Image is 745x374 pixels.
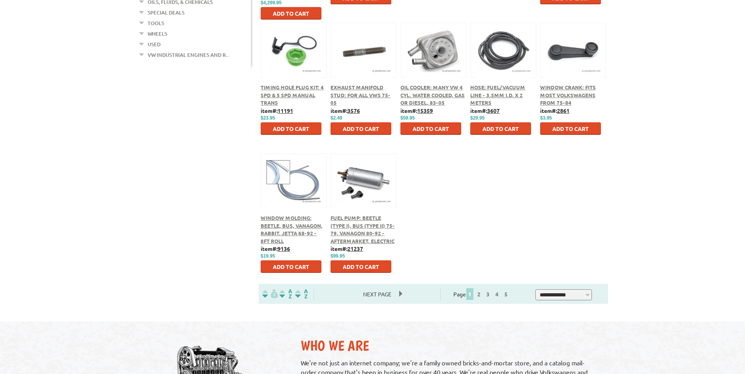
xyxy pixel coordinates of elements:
u: 3607 [487,107,500,114]
a: Used [148,39,161,49]
u: 11191 [278,107,293,114]
b: item#: [540,107,570,114]
a: 5 [502,290,509,298]
b: item#: [331,107,360,114]
a: Hose: Fuel/Vacuum Line - 3.5mm I.D. x 2 meters [470,84,525,106]
span: Add to Cart [343,125,379,132]
a: 4 [493,290,500,298]
span: $2.49 [331,115,342,121]
span: Next Page [355,288,399,300]
button: Add to Cart [400,122,461,135]
span: Add to Cart [343,263,379,270]
a: Exhaust Manifold Stud: For All VWs 75-05 [331,84,391,106]
button: Add to Cart [540,122,601,135]
a: Wheels [148,29,167,39]
button: Add to Cart [470,122,531,135]
span: Add to Cart [273,125,309,132]
a: Fuel Pump: Beetle (Type I), Bus (Type II) 75-79, Vanagon 80-92 - Aftermarket, Electric [331,214,395,244]
a: VW Industrial Engines and R... [148,50,229,60]
h2: Who We Are [301,337,600,354]
span: $59.95 [400,115,415,121]
u: 21237 [347,245,363,252]
span: $99.95 [331,253,345,259]
span: $23.95 [261,115,275,121]
a: Window Crank: Fits most Volkswagens from 75-84 [540,84,596,106]
u: 15359 [417,107,433,114]
u: 3576 [347,107,360,114]
span: $3.95 [540,115,552,121]
b: item#: [261,245,290,252]
button: Add to Cart [261,122,321,135]
span: 1 [466,288,473,300]
a: Special Deals [148,7,184,18]
a: Tools [148,18,164,28]
img: filterpricelow.svg [262,289,278,298]
span: Add to Cart [552,125,589,132]
button: Add to Cart [331,122,391,135]
a: Next Page [355,290,399,298]
a: Window Molding: Beetle, Bus, Vanagon, Rabbit, Jetta 68-92 - 8ft Roll [261,214,323,244]
b: item#: [400,107,433,114]
button: Add to Cart [331,260,391,273]
a: Timing Hole Plug Kit: 4 Spd & 5 Spd Manual Trans [261,84,324,106]
u: 2861 [557,107,570,114]
span: Add to Cart [273,263,309,270]
span: $19.95 [261,253,275,259]
a: 3 [484,290,491,298]
span: Add to Cart [482,125,519,132]
button: Add to Cart [261,7,321,20]
b: item#: [470,107,500,114]
img: Sort by Sales Rank [294,289,309,298]
a: Oil Cooler: Many VW 4 Cyl. water cooled, Gas or Diesel, 83-05 [400,84,465,106]
span: Add to Cart [273,10,309,17]
u: 9136 [278,245,290,252]
b: item#: [331,245,363,252]
a: 2 [475,290,482,298]
button: Add to Cart [261,260,321,273]
div: Page [440,287,523,300]
span: $29.95 [470,115,485,121]
b: item#: [261,107,293,114]
img: Sort by Headline [278,289,294,298]
span: Add to Cart [413,125,449,132]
